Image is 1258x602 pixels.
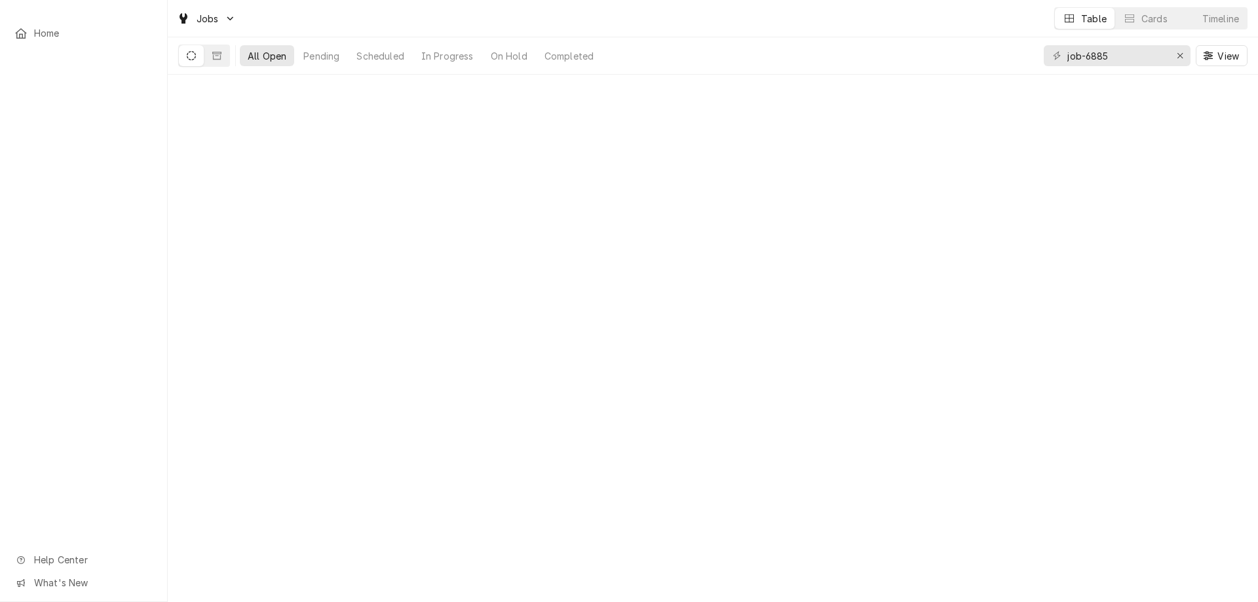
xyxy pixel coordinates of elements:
[356,49,404,63] div: Scheduled
[303,49,339,63] div: Pending
[1215,49,1242,63] span: View
[1196,45,1248,66] button: View
[1081,12,1107,26] div: Table
[8,572,159,593] a: Go to What's New
[1067,45,1166,66] input: Keyword search
[197,12,219,26] span: Jobs
[491,49,527,63] div: On Hold
[172,8,241,29] a: Go to Jobs
[34,26,153,40] span: Home
[1170,45,1191,66] button: Erase input
[34,576,151,590] span: What's New
[1141,12,1168,26] div: Cards
[1202,12,1239,26] div: Timeline
[248,49,286,63] div: All Open
[544,49,594,63] div: Completed
[8,549,159,571] a: Go to Help Center
[421,49,474,63] div: In Progress
[8,22,159,44] a: Home
[34,553,151,567] span: Help Center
